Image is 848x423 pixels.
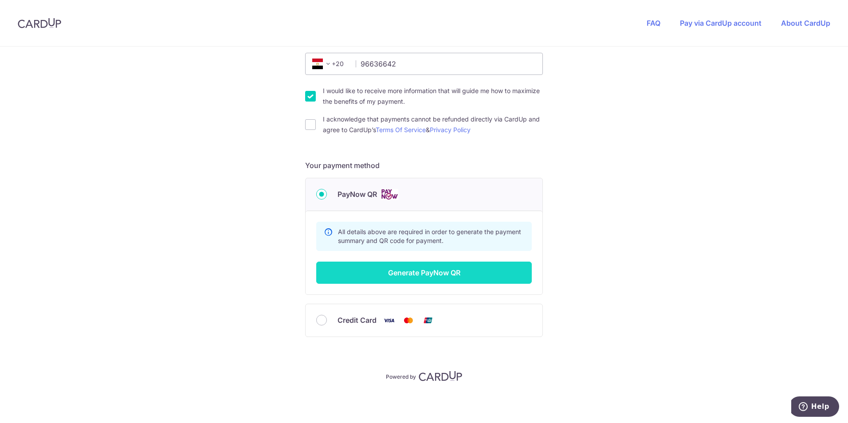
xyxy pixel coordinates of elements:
img: Mastercard [400,315,417,326]
a: Privacy Policy [430,126,471,133]
div: PayNow QR Cards logo [316,189,532,200]
iframe: Opens a widget where you can find more information [791,396,839,419]
p: Powered by [386,372,416,380]
h5: Your payment method [305,160,543,171]
span: +20 [310,59,349,69]
span: Credit Card [338,315,377,325]
img: Union Pay [419,315,437,326]
img: CardUp [18,18,61,28]
button: Generate PayNow QR [316,262,532,284]
a: About CardUp [781,19,830,27]
label: I acknowledge that payments cannot be refunded directly via CardUp and agree to CardUp’s & [323,114,543,135]
label: I would like to receive more information that will guide me how to maximize the benefits of my pa... [323,86,543,107]
a: Terms Of Service [376,126,426,133]
a: FAQ [647,19,660,27]
span: All details above are required in order to generate the payment summary and QR code for payment. [338,228,521,244]
a: Pay via CardUp account [680,19,762,27]
img: Visa [380,315,398,326]
span: PayNow QR [338,189,377,200]
img: CardUp [419,371,462,381]
img: Cards logo [381,189,398,200]
div: Credit Card Visa Mastercard Union Pay [316,315,532,326]
span: +20 [312,59,334,69]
